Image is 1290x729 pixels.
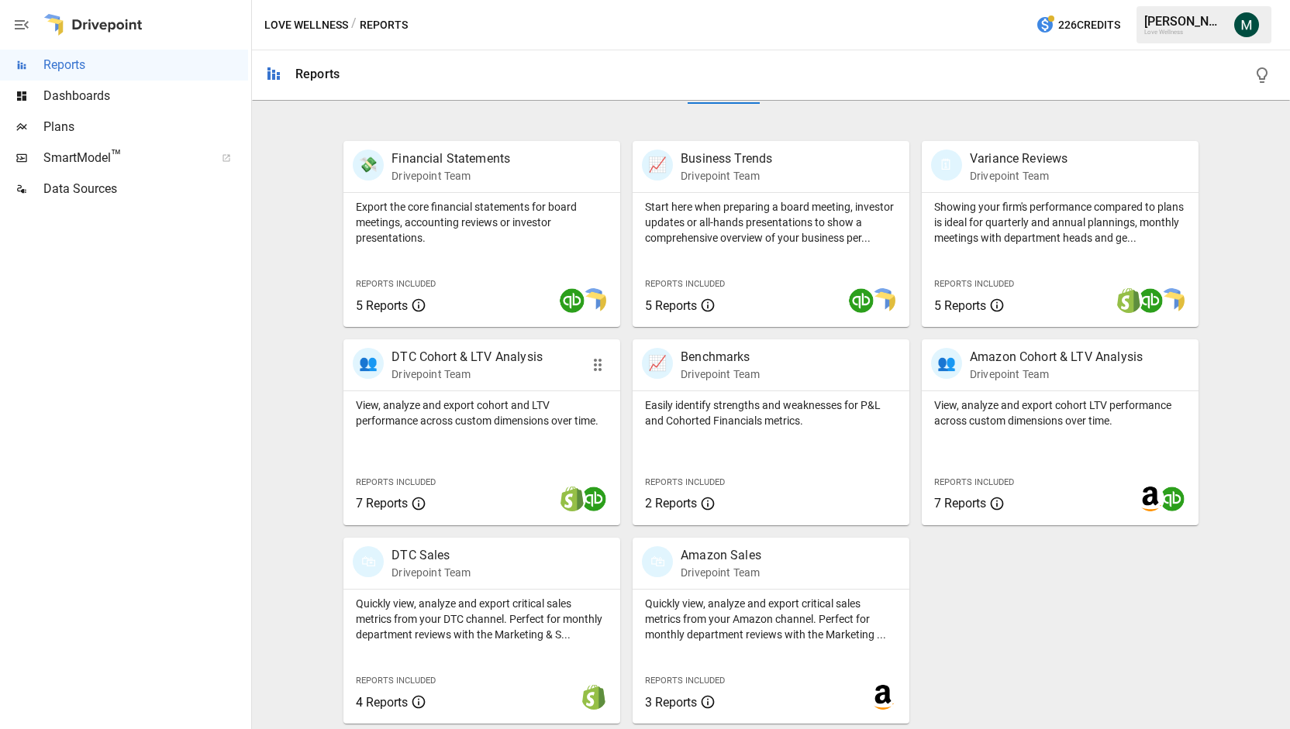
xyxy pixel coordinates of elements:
span: 2 Reports [645,496,697,511]
span: Reports Included [645,279,725,289]
p: Amazon Cohort & LTV Analysis [970,348,1143,366]
span: 5 Reports [356,298,408,313]
div: [PERSON_NAME] [1144,14,1225,29]
div: 📈 [642,150,673,181]
img: quickbooks [1138,288,1163,313]
span: Plans [43,118,248,136]
span: 5 Reports [645,298,697,313]
span: 7 Reports [934,496,986,511]
p: Business Trends [681,150,772,168]
p: Drivepoint Team [391,565,471,580]
div: 🛍 [642,546,673,577]
button: Love Wellness [264,15,348,35]
img: shopify [1116,288,1141,313]
p: Quickly view, analyze and export critical sales metrics from your DTC channel. Perfect for monthl... [356,596,608,642]
span: 4 Reports [356,695,408,710]
span: 226 Credits [1058,15,1120,35]
img: smart model [871,288,895,313]
p: DTC Cohort & LTV Analysis [391,348,543,366]
span: Reports Included [645,676,725,686]
p: Drivepoint Team [970,168,1068,184]
div: / [351,15,357,35]
p: View, analyze and export cohort LTV performance across custom dimensions over time. [934,397,1186,428]
img: quickbooks [560,288,585,313]
p: Quickly view, analyze and export critical sales metrics from your Amazon channel. Perfect for mon... [645,596,897,642]
img: quickbooks [1160,487,1185,511]
p: Benchmarks [681,348,760,366]
span: 3 Reports [645,695,697,710]
p: Start here when preparing a board meeting, investor updates or all-hands presentations to show a ... [645,199,897,246]
p: Drivepoint Team [391,168,510,184]
div: 🛍 [353,546,384,577]
div: 👥 [931,348,962,379]
div: 💸 [353,150,384,181]
div: 👥 [353,348,384,379]
p: Drivepoint Team [681,168,772,184]
p: View, analyze and export cohort and LTV performance across custom dimensions over time. [356,397,608,428]
p: Variance Reviews [970,150,1068,168]
p: Financial Statements [391,150,510,168]
span: 5 Reports [934,298,986,313]
span: Data Sources [43,180,248,198]
span: Reports [43,56,248,74]
p: Drivepoint Team [391,366,543,382]
span: Reports Included [934,477,1014,487]
img: smart model [581,288,606,313]
span: ™ [111,146,122,166]
button: 226Credits [1030,11,1126,40]
span: Dashboards [43,87,248,105]
span: 7 Reports [356,496,408,511]
span: Reports Included [934,279,1014,289]
p: Drivepoint Team [681,366,760,382]
img: smart model [1160,288,1185,313]
div: 🗓 [931,150,962,181]
img: Michael Cormack [1234,12,1259,37]
p: Easily identify strengths and weaknesses for P&L and Cohorted Financials metrics. [645,397,897,428]
span: Reports Included [356,477,436,487]
span: Reports Included [356,279,436,289]
span: Reports Included [356,676,436,686]
div: Reports [295,67,340,81]
img: amazon [871,685,895,710]
span: SmartModel [43,149,205,167]
p: Drivepoint Team [681,565,761,580]
img: quickbooks [581,487,606,511]
img: amazon [1138,487,1163,511]
img: quickbooks [849,288,874,313]
button: Michael Cormack [1225,3,1268,46]
p: Export the core financial statements for board meetings, accounting reviews or investor presentat... [356,199,608,246]
p: Showing your firm's performance compared to plans is ideal for quarterly and annual plannings, mo... [934,199,1186,246]
p: DTC Sales [391,546,471,565]
img: shopify [581,685,606,710]
div: 📈 [642,348,673,379]
p: Drivepoint Team [970,366,1143,382]
img: shopify [560,487,585,511]
div: Love Wellness [1144,29,1225,36]
span: Reports Included [645,477,725,487]
p: Amazon Sales [681,546,761,565]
